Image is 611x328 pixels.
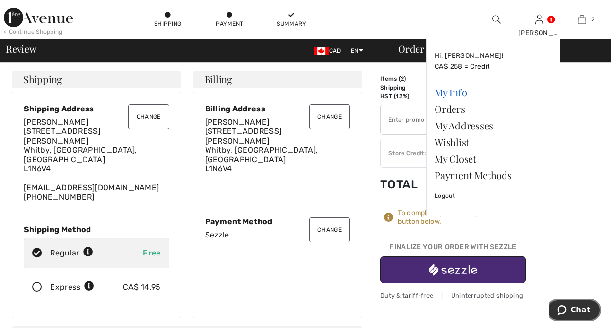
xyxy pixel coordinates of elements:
span: EN [351,47,363,54]
div: Order Summary [386,44,605,54]
img: Canadian Dollar [314,47,329,55]
span: 2 [401,75,404,82]
span: [PERSON_NAME] [24,117,88,127]
div: CA$ 14.95 [123,281,161,293]
span: Shipping [23,74,62,84]
a: Wishlist [435,134,552,150]
div: Summary [277,19,306,28]
div: Duty & tariff-free | Uninterrupted shipping [380,291,526,300]
a: My Info [435,84,552,101]
td: Items ( ) [380,74,434,83]
img: search the website [492,14,501,25]
div: < Continue Shopping [4,27,63,36]
div: Shipping Method [24,225,169,234]
span: [STREET_ADDRESS][PERSON_NAME] Whitby, [GEOGRAPHIC_DATA], [GEOGRAPHIC_DATA] L1N6V4 [205,127,318,173]
a: Payment Methods [435,167,552,183]
span: CAD [314,47,345,54]
div: Express [50,281,94,293]
a: Hi, [PERSON_NAME]! CA$ 258 = Credit [435,47,552,76]
span: Free [143,248,160,257]
td: Shipping [380,83,434,92]
button: Change [309,104,350,129]
div: Sezzle [205,230,350,239]
a: Sign In [535,15,543,24]
iframe: Opens a widget where you can chat to one of our agents [549,299,601,323]
span: Review [6,44,36,54]
div: To complete your order, press the button below. [398,209,526,226]
div: Shipping [153,19,182,28]
div: Finalize Your Order with Sezzle [380,242,526,256]
span: Billing [205,74,232,84]
div: Regular [50,247,93,259]
div: Shipping Address [24,104,169,113]
span: Hi, [PERSON_NAME]! [435,52,503,60]
td: Total [380,168,434,201]
div: Payment Method [205,217,350,226]
span: [STREET_ADDRESS][PERSON_NAME] Whitby, [GEOGRAPHIC_DATA], [GEOGRAPHIC_DATA] L1N6V4 [24,127,137,173]
button: Change [128,104,169,129]
a: My Addresses [435,117,552,134]
img: 1ère Avenue [4,8,73,27]
div: Billing Address [205,104,350,113]
a: Logout [435,183,552,208]
img: My Bag [578,14,586,25]
button: Change [309,217,350,242]
div: Payment [215,19,244,28]
img: sezzle_white.svg [429,264,477,276]
div: [EMAIL_ADDRESS][DOMAIN_NAME] [PHONE_NUMBER] [24,117,169,201]
input: Promo code [381,105,499,134]
div: Store Credit: 257.64 [381,149,499,158]
img: My Info [535,14,543,25]
a: 2 [561,14,603,25]
a: Orders [435,101,552,117]
span: 2 [591,15,594,24]
a: My Closet [435,150,552,167]
div: [PERSON_NAME] [518,28,560,38]
td: HST (13%) [380,92,434,101]
span: [PERSON_NAME] [205,117,270,127]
